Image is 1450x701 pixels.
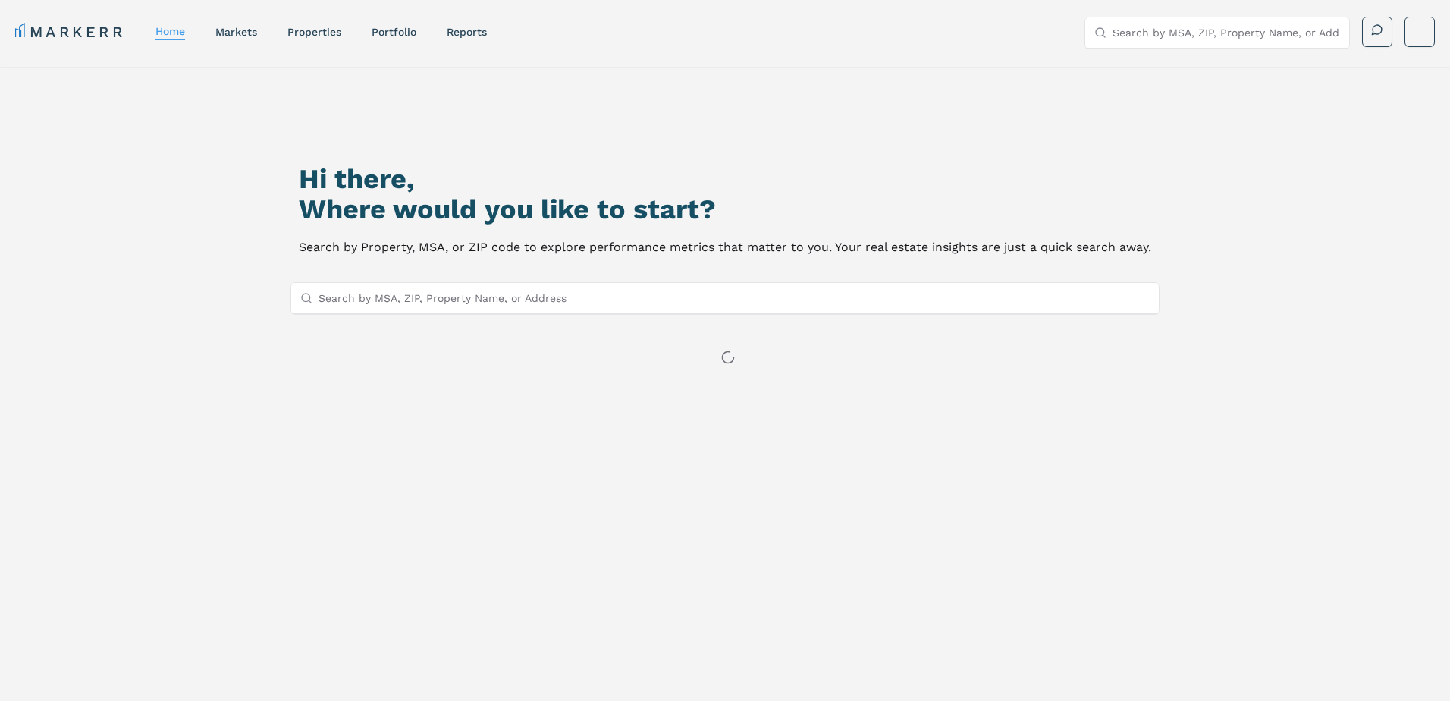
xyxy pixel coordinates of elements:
[447,26,487,38] a: reports
[287,26,341,38] a: properties
[215,26,257,38] a: markets
[299,237,1151,258] p: Search by Property, MSA, or ZIP code to explore performance metrics that matter to you. Your real...
[299,164,1151,194] h1: Hi there,
[299,194,1151,225] h2: Where would you like to start?
[155,25,185,37] a: home
[319,283,1150,313] input: Search by MSA, ZIP, Property Name, or Address
[15,21,125,42] a: MARKERR
[372,26,416,38] a: Portfolio
[1113,17,1340,48] input: Search by MSA, ZIP, Property Name, or Address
